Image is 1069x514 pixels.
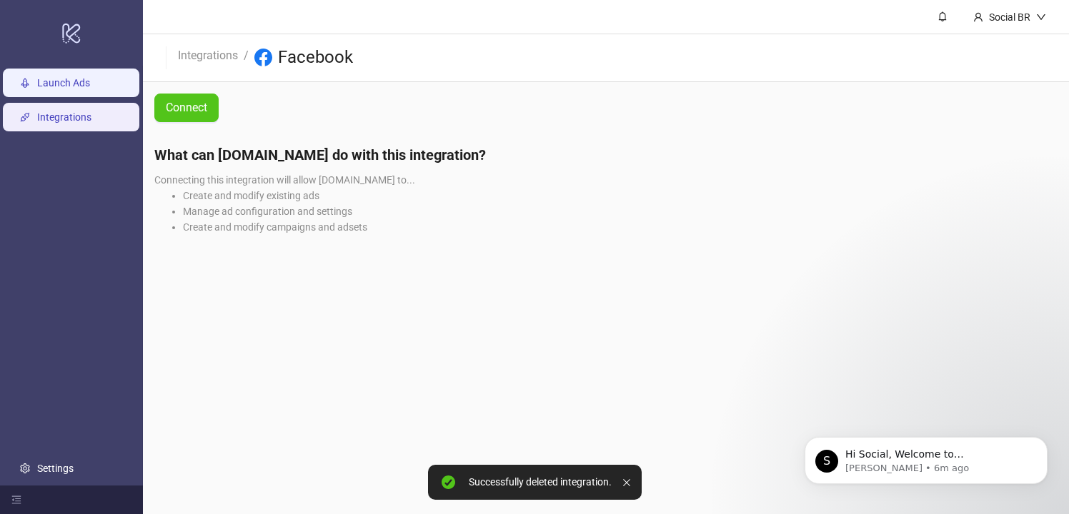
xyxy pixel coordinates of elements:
li: Manage ad configuration and settings [183,203,1058,219]
iframe: Intercom notifications message [783,407,1069,507]
a: Connect [154,94,219,122]
h3: Facebook [278,46,353,69]
span: user [973,12,983,22]
a: Settings [37,463,74,474]
span: Connect [166,99,207,116]
div: Successfully deleted integration. [469,476,612,488]
span: bell [938,11,948,21]
div: Social BR [983,9,1036,25]
li: / [244,46,249,69]
span: Connecting this integration will allow [DOMAIN_NAME] to... [154,174,415,186]
span: menu-fold [11,495,21,505]
a: Launch Ads [37,77,90,89]
li: Create and modify existing ads [183,188,1058,203]
span: down [1036,12,1046,22]
a: Integrations [37,111,91,123]
a: Integrations [175,46,241,62]
li: Create and modify campaigns and adsets [183,219,1058,235]
h4: What can [DOMAIN_NAME] do with this integration? [154,145,1058,165]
